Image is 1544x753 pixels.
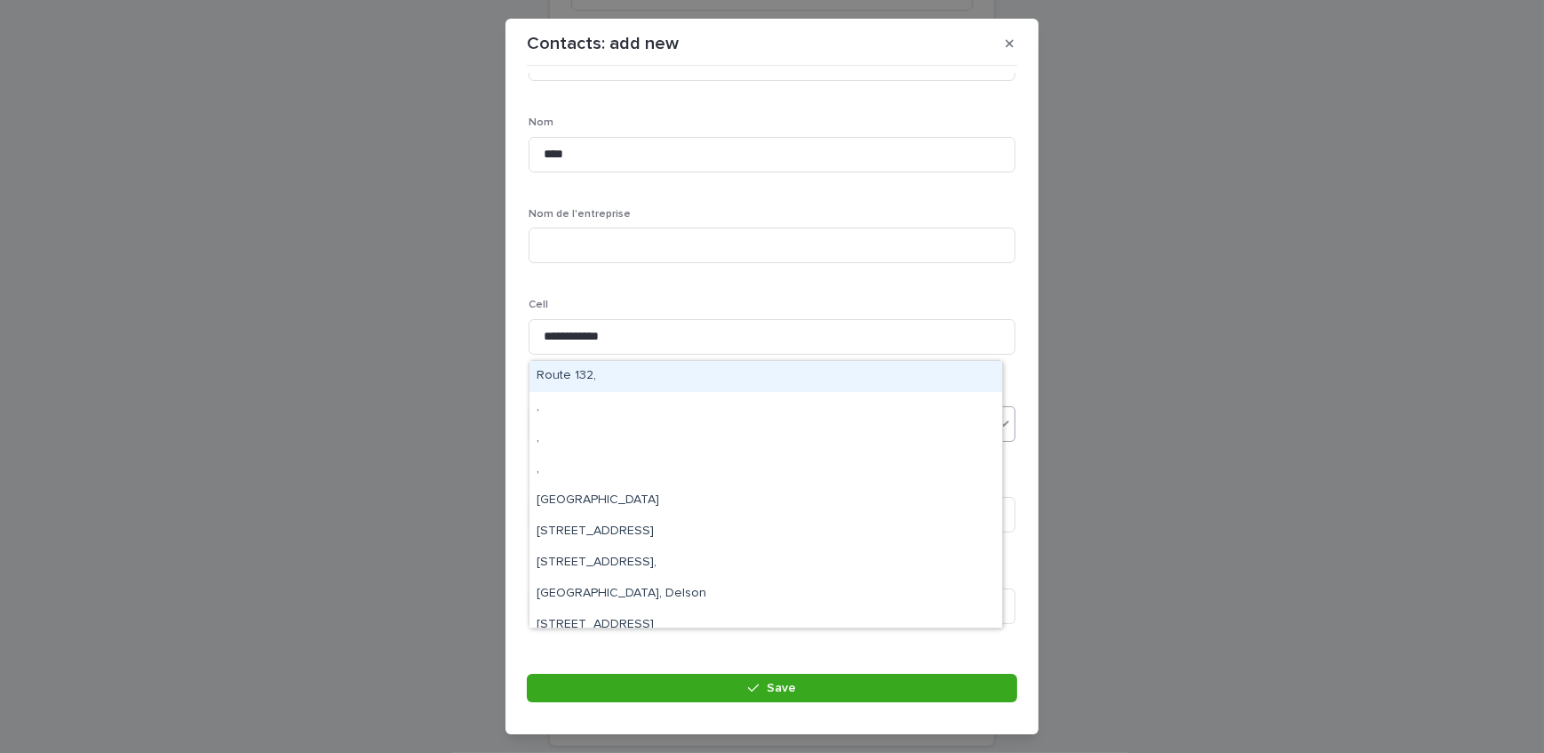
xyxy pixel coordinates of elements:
[529,610,1002,641] div: 34e Avenue, Montréal
[529,423,1002,454] div: ,
[529,117,553,128] span: Nom
[529,209,631,220] span: Nom de l'entreprise
[529,392,1002,423] div: ,
[529,485,1002,517] div: 18e Avenue, Montréal
[529,548,1002,579] div: 24e avenue,
[529,517,1002,548] div: 23e Avenue, Montréal
[767,682,796,694] span: Save
[527,674,1017,702] button: Save
[529,454,1002,485] div: ,
[529,300,548,310] span: Cell
[529,361,1002,392] div: Route 132,
[529,579,1002,610] div: 2e Avenue, Delson
[527,33,679,54] p: Contacts: add new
